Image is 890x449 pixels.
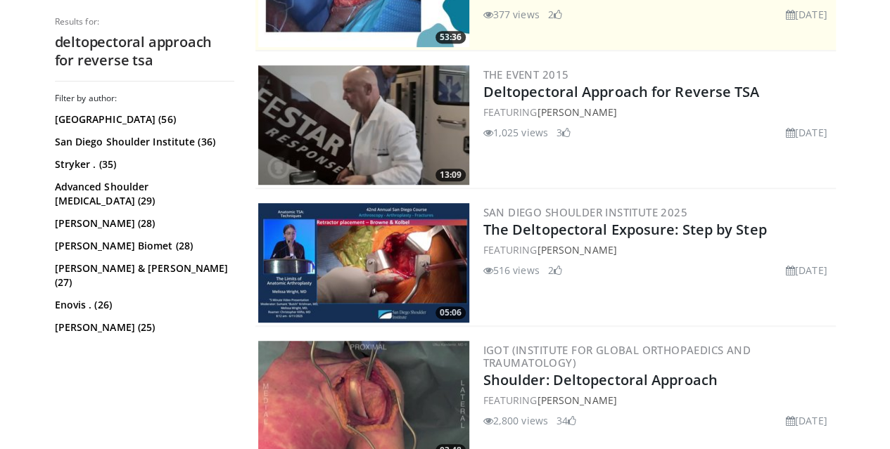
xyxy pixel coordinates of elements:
a: 13:09 [258,65,469,185]
li: 2,800 views [483,413,548,428]
a: Enovis . (26) [55,298,231,312]
a: [PERSON_NAME] [537,243,616,256]
a: San Diego Shoulder Institute (36) [55,135,231,149]
li: [DATE] [786,263,827,278]
a: Advanced Shoulder [MEDICAL_DATA] (29) [55,180,231,208]
a: Stryker . (35) [55,157,231,171]
a: [PERSON_NAME] (28) [55,216,231,230]
a: 05:06 [258,203,469,323]
p: Results for: [55,16,234,27]
img: ASqSTwfBDudlPt2X4xMDoxOjA4MTsiGN.300x170_q85_crop-smart_upscale.jpg [258,65,469,185]
img: 07236c1f-99bd-4bfb-8c12-a7a92069096d.300x170_q85_crop-smart_upscale.jpg [258,203,469,323]
span: 53:36 [436,31,466,44]
a: [PERSON_NAME] [537,393,616,407]
h3: Filter by author: [55,93,234,104]
a: Shoulder: Deltopectoral Approach [483,370,718,389]
li: 2 [548,263,562,278]
li: 3 [557,125,571,140]
li: 377 views [483,7,540,22]
span: 13:09 [436,169,466,181]
li: 2 [548,7,562,22]
a: The Event 2015 [483,67,569,82]
div: FEATURING [483,242,833,257]
h2: deltopectoral approach for reverse tsa [55,33,234,70]
a: San Diego Shoulder Institute 2025 [483,205,687,219]
a: [PERSON_NAME] & [PERSON_NAME] (27) [55,261,231,289]
span: 05:06 [436,306,466,319]
div: FEATURING [483,105,833,119]
a: Deltopectoral Approach for Reverse TSA [483,82,760,101]
a: [PERSON_NAME] Biomet (28) [55,239,231,253]
li: [DATE] [786,413,827,428]
li: 516 views [483,263,540,278]
a: IGOT (Institute for Global Orthopaedics and Traumatology) [483,343,751,370]
li: [DATE] [786,125,827,140]
li: [DATE] [786,7,827,22]
li: 1,025 views [483,125,548,140]
div: FEATURING [483,393,833,408]
li: 34 [557,413,576,428]
a: The Deltopectoral Exposure: Step by Step [483,220,767,239]
a: [PERSON_NAME] [537,105,616,119]
a: [PERSON_NAME] (25) [55,320,231,334]
a: [GEOGRAPHIC_DATA] (56) [55,112,231,126]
